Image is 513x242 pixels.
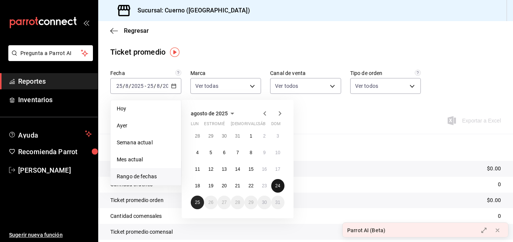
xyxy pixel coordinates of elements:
[244,179,258,193] button: 22 de agosto de 2025
[271,162,284,176] button: 17 de agosto de 2025
[131,6,250,15] h3: Sucursal: Cuerno ([GEOGRAPHIC_DATA])
[196,150,199,155] abbr: 4 de agosto de 2025
[117,122,175,130] span: Ayer
[235,133,240,139] abbr: 31 de julio de 2025
[110,196,164,204] p: Ticket promedio orden
[263,150,266,155] abbr: 9 de agosto de 2025
[160,83,162,89] span: /
[191,146,204,159] button: 4 de agosto de 2025
[156,83,160,89] input: --
[244,196,258,209] button: 29 de agosto de 2025
[223,150,226,155] abbr: 6 de agosto de 2025
[18,166,71,174] font: [PERSON_NAME]
[271,121,281,129] abbr: domingo
[8,45,93,61] button: Pregunta a Parrot AI
[355,82,378,90] span: Ver todos
[222,167,227,172] abbr: 13 de agosto de 2025
[271,179,284,193] button: 24 de agosto de 2025
[131,83,144,89] input: ----
[195,82,218,90] span: Ver todas
[218,162,231,176] button: 13 de agosto de 2025
[208,183,213,188] abbr: 19 de agosto de 2025
[275,183,280,188] abbr: 24 de agosto de 2025
[204,121,228,129] abbr: martes
[190,70,261,76] label: Marca
[250,150,252,155] abbr: 8 de agosto de 2025
[116,83,123,89] input: --
[191,129,204,143] button: 28 de julio de 2025
[175,70,181,76] svg: Información delimitada a máximo 62 días.
[235,167,240,172] abbr: 14 de agosto de 2025
[208,200,213,205] abbr: 26 de agosto de 2025
[244,121,265,129] abbr: viernes
[275,200,280,205] abbr: 31 de agosto de 2025
[258,121,266,129] abbr: sábado
[129,83,131,89] span: /
[222,183,227,188] abbr: 20 de agosto de 2025
[231,121,275,129] abbr: jueves
[218,196,231,209] button: 27 de agosto de 2025
[170,47,179,57] img: Marcador de información sobre herramientas
[195,133,200,139] abbr: 28 de julio de 2025
[258,196,271,209] button: 30 de agosto de 2025
[117,173,175,181] span: Rango de fechas
[218,179,231,193] button: 20 de agosto de 2025
[262,183,267,188] abbr: 23 de agosto de 2025
[262,167,267,172] abbr: 16 de agosto de 2025
[117,139,175,147] span: Semana actual
[191,196,204,209] button: 25 de agosto de 2025
[262,200,267,205] abbr: 30 de agosto de 2025
[270,70,341,76] label: Canal de venta
[117,156,175,164] span: Mes actual
[5,55,93,63] a: Pregunta a Parrot AI
[18,96,53,104] font: Inventarios
[210,150,212,155] abbr: 5 de agosto de 2025
[244,162,258,176] button: 15 de agosto de 2025
[249,200,253,205] abbr: 29 de agosto de 2025
[258,162,271,176] button: 16 de agosto de 2025
[195,200,200,205] abbr: 25 de agosto de 2025
[222,200,227,205] abbr: 27 de agosto de 2025
[9,232,63,238] font: Sugerir nueva función
[271,196,284,209] button: 31 de agosto de 2025
[487,196,501,204] p: $0.00
[117,105,175,113] span: Hoy
[258,146,271,159] button: 9 de agosto de 2025
[350,70,421,76] label: Tipo de orden
[263,133,266,139] abbr: 2 de agosto de 2025
[235,200,240,205] abbr: 28 de agosto de 2025
[231,179,244,193] button: 21 de agosto de 2025
[249,183,253,188] abbr: 22 de agosto de 2025
[275,150,280,155] abbr: 10 de agosto de 2025
[123,83,125,89] span: /
[487,165,501,173] p: $0.00
[271,129,284,143] button: 3 de agosto de 2025
[258,129,271,143] button: 2 de agosto de 2025
[231,129,244,143] button: 31 de julio de 2025
[20,49,81,57] span: Pregunta a Parrot AI
[191,109,237,118] button: agosto de 2025
[18,148,77,156] font: Recomienda Parrot
[204,162,217,176] button: 12 de agosto de 2025
[18,77,46,85] font: Reportes
[83,20,89,26] button: open_drawer_menu
[208,167,213,172] abbr: 12 de agosto de 2025
[498,181,501,188] p: 0
[218,129,231,143] button: 30 de julio de 2025
[18,129,82,138] span: Ayuda
[415,70,421,76] svg: Todas las órdenes contabilizan 1 comensal a excepción de órdenes de mesa con comensales obligator...
[195,183,200,188] abbr: 18 de agosto de 2025
[204,129,217,143] button: 29 de julio de 2025
[244,146,258,159] button: 8 de agosto de 2025
[271,146,284,159] button: 10 de agosto de 2025
[110,27,149,34] button: Regresar
[154,83,156,89] span: /
[147,83,154,89] input: --
[110,70,181,76] label: Fecha
[124,27,149,34] span: Regresar
[218,121,225,129] abbr: miércoles
[277,133,279,139] abbr: 3 de agosto de 2025
[125,83,129,89] input: --
[275,167,280,172] abbr: 17 de agosto de 2025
